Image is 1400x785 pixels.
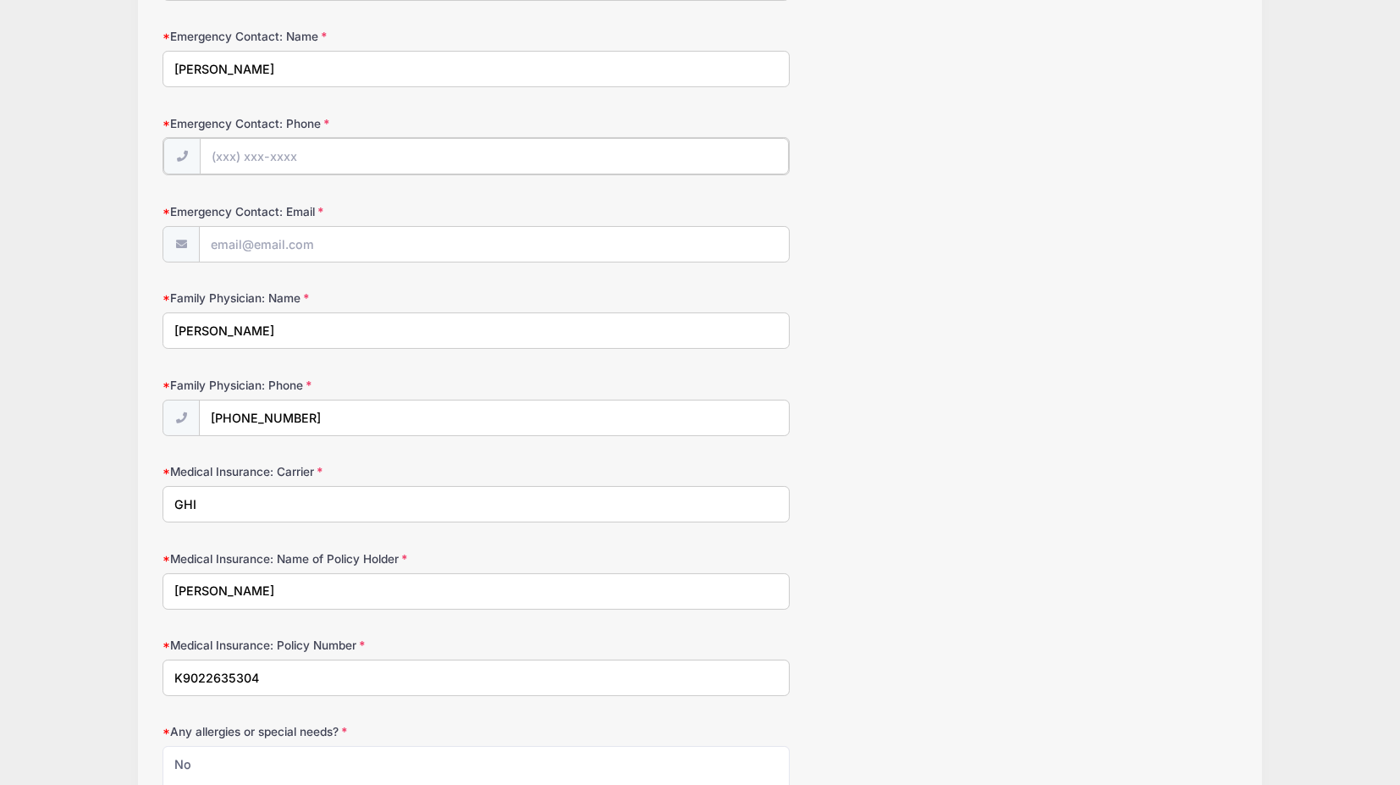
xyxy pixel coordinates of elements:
[199,400,789,436] input: (xxx) xxx-xxxx
[163,550,521,567] label: Medical Insurance: Name of Policy Holder
[200,138,788,174] input: (xxx) xxx-xxxx
[199,226,789,263] input: email@email.com
[163,115,521,132] label: Emergency Contact: Phone
[163,637,521,654] label: Medical Insurance: Policy Number
[163,377,521,394] label: Family Physician: Phone
[163,28,521,45] label: Emergency Contact: Name
[163,723,521,740] label: Any allergies or special needs?
[163,290,521,307] label: Family Physician: Name
[163,203,521,220] label: Emergency Contact: Email
[163,463,521,480] label: Medical Insurance: Carrier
